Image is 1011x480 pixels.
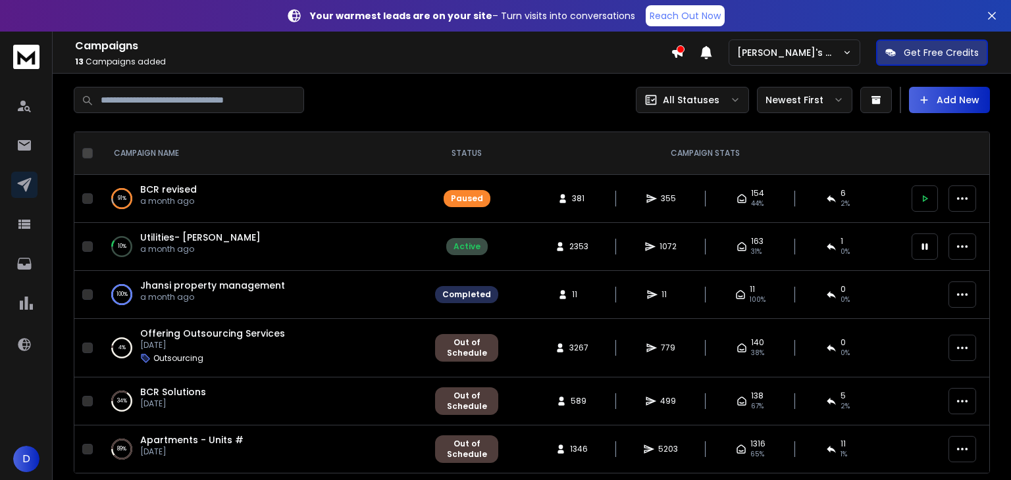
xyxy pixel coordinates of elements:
td: 91%BCR reviseda month ago [98,175,427,223]
div: Out of Schedule [442,337,491,358]
td: 4%Offering Outsourcing Services[DATE]Outsourcing [98,319,427,377]
span: 11 [572,289,585,300]
div: Out of Schedule [442,439,491,460]
span: 67 % [751,401,764,412]
span: 163 [751,236,764,247]
p: a month ago [140,292,285,302]
span: 138 [751,391,764,401]
span: 11 [841,439,846,449]
p: 89 % [117,443,126,456]
div: Out of Schedule [442,391,491,412]
span: 0 [841,284,846,295]
span: 1316 [750,439,765,449]
p: Outsourcing [153,353,203,364]
span: 13 [75,56,84,67]
th: STATUS [427,132,506,175]
td: 34%BCR Solutions[DATE] [98,377,427,425]
a: Utilities- [PERSON_NAME] [140,231,261,244]
a: Jhansi property management [140,279,285,292]
span: 65 % [750,449,764,460]
a: Reach Out Now [646,5,725,26]
a: Apartments - Units # [140,433,244,446]
td: 100%Jhansi property managementa month ago [98,271,427,319]
span: 2 % [841,401,850,412]
span: 499 [660,396,676,406]
strong: Your warmest leads are on your site [310,9,492,22]
p: [PERSON_NAME]'s Workspace [737,46,842,59]
span: 779 [661,343,675,353]
p: a month ago [140,244,261,254]
a: BCR revised [140,183,197,196]
span: 1072 [660,241,677,252]
p: Campaigns added [75,57,671,67]
p: 100 % [117,288,128,301]
span: 5203 [658,444,678,454]
button: Newest First [757,87,852,113]
th: CAMPAIGN NAME [98,132,427,175]
h1: Campaigns [75,38,671,54]
p: [DATE] [140,446,244,457]
span: 38 % [751,348,764,358]
span: 0 % [841,348,850,358]
span: 1 [841,236,843,247]
p: [DATE] [140,340,285,350]
p: Reach Out Now [650,9,721,22]
div: Completed [442,289,491,300]
button: Add New [909,87,990,113]
p: – Turn visits into conversations [310,9,635,22]
p: 4 % [118,341,126,354]
p: [DATE] [140,398,206,409]
span: 140 [751,337,764,348]
span: 381 [572,193,585,204]
th: CAMPAIGN STATS [506,132,904,175]
span: 6 [841,188,846,199]
p: 91 % [118,192,126,205]
td: 89%Apartments - Units #[DATE] [98,425,427,473]
span: 0 [841,337,846,348]
span: 11 [661,289,675,300]
span: 589 [571,396,586,406]
span: 1346 [570,444,588,454]
div: Active [454,241,480,252]
span: 44 % [751,199,764,209]
div: Paused [451,193,483,204]
p: Get Free Credits [904,46,979,59]
span: 2 % [841,199,850,209]
span: 3267 [569,343,588,353]
a: Offering Outsourcing Services [140,327,285,340]
p: 34 % [117,395,127,408]
span: 31 % [751,247,762,257]
span: 5 [841,391,846,401]
span: 0 % [841,295,850,305]
button: D [13,446,39,472]
span: 2353 [569,241,588,252]
span: 154 [751,188,764,199]
span: 100 % [750,295,765,305]
span: 11 [750,284,755,295]
img: logo [13,45,39,69]
span: 0 % [841,247,850,257]
p: All Statuses [663,93,719,107]
span: 1 % [841,449,847,460]
p: a month ago [140,196,197,206]
a: BCR Solutions [140,385,206,398]
button: Get Free Credits [876,39,988,66]
td: 10%Utilities- [PERSON_NAME]a month ago [98,223,427,271]
p: 10 % [118,240,126,253]
span: 355 [661,193,676,204]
